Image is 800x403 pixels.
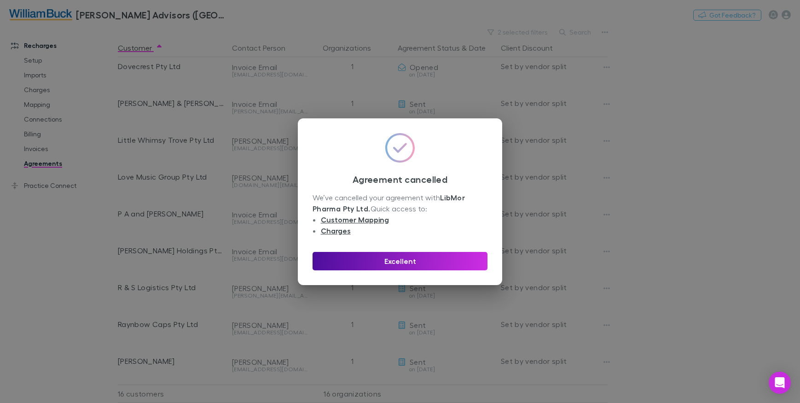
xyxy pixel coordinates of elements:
div: Open Intercom Messenger [769,372,791,394]
a: Charges [321,226,351,235]
div: We’ve cancelled your agreement with Quick access to: [313,192,487,237]
strong: LibMor Pharma Pty Ltd . [313,193,467,213]
button: Excellent [313,252,487,270]
a: Customer Mapping [321,215,389,224]
h3: Agreement cancelled [313,174,487,185]
img: GradientCheckmarkIcon.svg [385,133,415,163]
